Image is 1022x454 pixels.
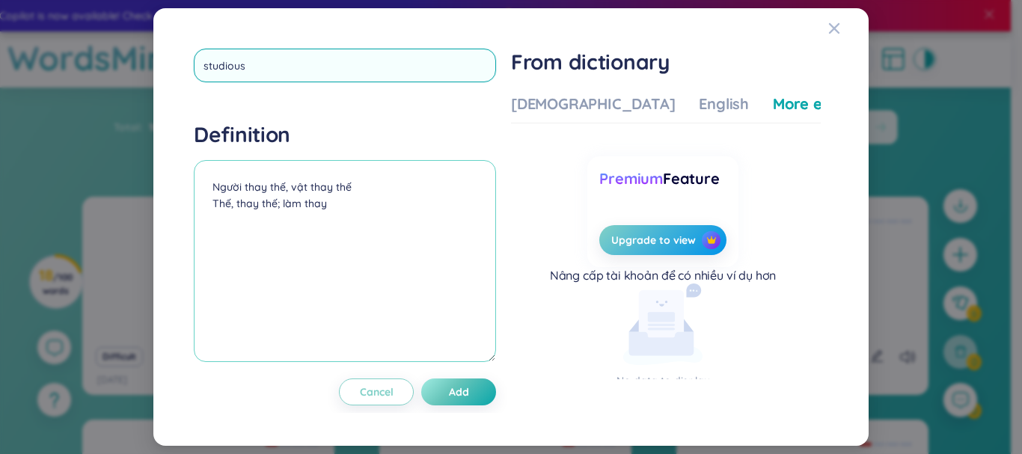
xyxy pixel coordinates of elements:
div: English [699,93,749,114]
div: More examples [773,93,881,114]
span: Cancel [360,384,394,399]
input: Enter new word [194,49,496,82]
img: crown icon [706,235,717,245]
div: Nâng cấp tài khoản để có nhiều ví dụ hơn [550,267,777,283]
span: Upgrade to view [611,233,696,248]
span: Add [449,384,469,399]
div: Feature [599,168,726,189]
button: Close [828,8,869,49]
span: Premium [599,169,663,188]
h4: Definition [194,121,496,148]
div: [DEMOGRAPHIC_DATA] [511,93,675,114]
p: No data to display [511,372,815,389]
h1: From dictionary [511,49,821,76]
